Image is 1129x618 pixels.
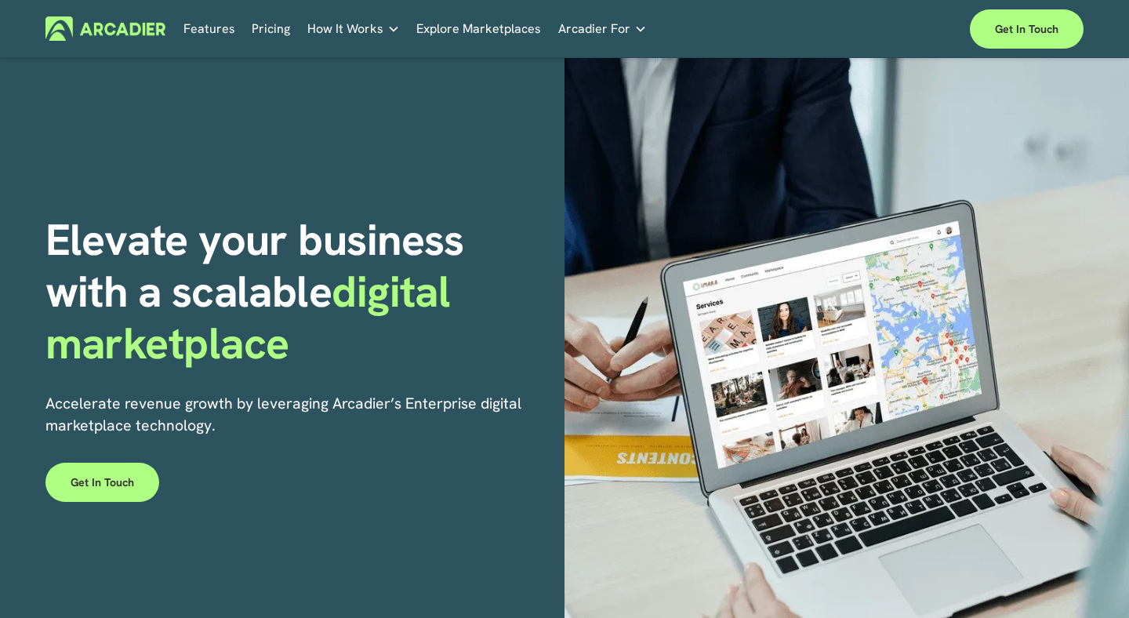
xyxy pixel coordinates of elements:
strong: digital marketplace [45,263,461,372]
span: Arcadier For [558,18,630,40]
a: Get in touch [970,9,1084,49]
span: How It Works [307,18,383,40]
strong: Elevate your business with a scalable [45,211,475,320]
img: Arcadier [45,16,165,41]
a: folder dropdown [558,16,647,41]
a: folder dropdown [307,16,400,41]
p: Accelerate revenue growth by leveraging Arcadier’s Enterprise digital marketplace technology. [45,393,521,437]
a: Features [183,16,235,41]
a: Get in touch [45,463,159,502]
a: Pricing [252,16,290,41]
a: Explore Marketplaces [416,16,541,41]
